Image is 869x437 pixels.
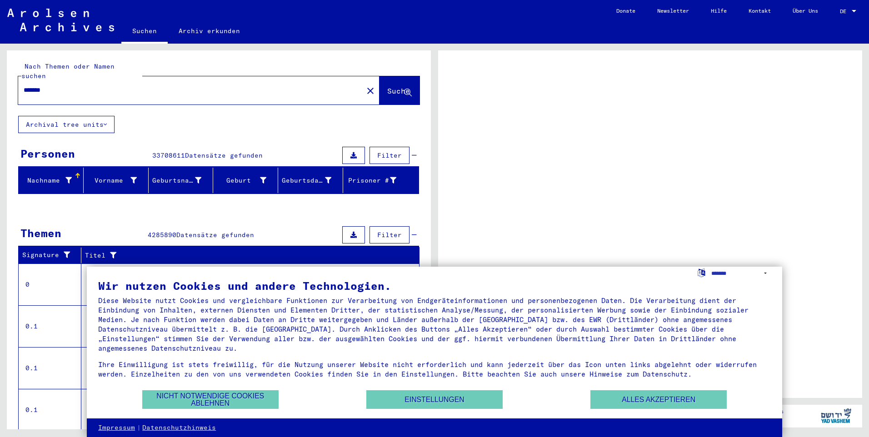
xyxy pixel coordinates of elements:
div: Titel [85,248,410,263]
button: Clear [361,81,380,99]
div: Themen [20,225,61,241]
img: yv_logo.png [819,404,853,427]
span: DE [840,8,850,15]
button: Suche [380,76,420,104]
div: Geburtsdatum [282,173,343,188]
mat-header-cell: Geburt‏ [213,168,278,193]
div: Diese Website nutzt Cookies und vergleichbare Funktionen zur Verarbeitung von Endgeräteinformatio... [98,296,771,353]
td: 0.1 [19,305,81,347]
div: Geburt‏ [217,176,266,185]
span: Filter [377,151,402,159]
button: Alles akzeptieren [590,390,727,409]
mat-header-cell: Prisoner # [343,168,419,193]
span: 4285890 [148,231,176,239]
td: 0.1 [19,389,81,431]
span: Suche [387,86,410,95]
div: Geburt‏ [217,173,278,188]
button: Filter [370,226,410,243]
button: Filter [370,147,410,164]
div: Vorname [87,176,137,185]
button: Nicht notwendige Cookies ablehnen [142,390,279,409]
img: Arolsen_neg.svg [7,9,114,31]
div: Titel [85,251,401,260]
mat-header-cell: Vorname [84,168,149,193]
button: Archival tree units [18,116,115,133]
div: Vorname [87,173,148,188]
div: Geburtsname [152,173,213,188]
button: Einstellungen [366,390,503,409]
div: Wir nutzen Cookies und andere Technologien. [98,280,771,291]
select: Sprache auswählen [711,267,771,280]
mat-header-cell: Nachname [19,168,84,193]
a: Impressum [98,423,135,432]
div: Geburtsname [152,176,202,185]
div: Prisoner # [347,173,408,188]
div: Personen [20,145,75,162]
span: Datensätze gefunden [176,231,254,239]
mat-label: Nach Themen oder Namen suchen [21,62,115,80]
div: Signature [22,250,74,260]
div: Signature [22,248,83,263]
span: 33708611 [152,151,185,159]
span: Filter [377,231,402,239]
td: 0.1 [19,347,81,389]
span: Datensätze gefunden [185,151,263,159]
mat-icon: close [365,85,376,96]
div: Nachname [22,176,72,185]
mat-header-cell: Geburtsdatum [278,168,343,193]
a: Datenschutzhinweis [142,423,216,432]
td: 0 [19,263,81,305]
a: Archiv erkunden [168,20,251,42]
a: Suchen [121,20,168,44]
label: Sprache auswählen [697,268,706,277]
div: Prisoner # [347,176,396,185]
div: Geburtsdatum [282,176,331,185]
mat-header-cell: Geburtsname [149,168,214,193]
div: Nachname [22,173,83,188]
div: Ihre Einwilligung ist stets freiwillig, für die Nutzung unserer Website nicht erforderlich und ka... [98,360,771,379]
